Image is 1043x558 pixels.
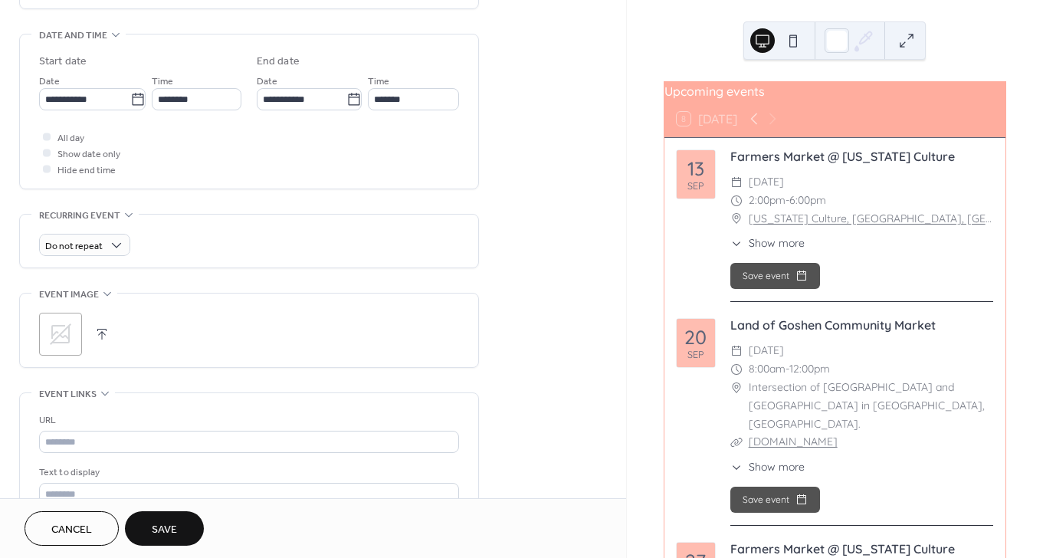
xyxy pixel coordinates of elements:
[368,74,389,90] span: Time
[39,313,82,356] div: ;
[730,540,993,558] div: Farmers Market @ [US_STATE] Culture
[730,379,743,397] div: ​
[51,522,92,538] span: Cancel
[730,210,743,228] div: ​
[687,350,704,359] div: Sep
[730,342,743,360] div: ​
[730,235,805,251] button: ​Show more
[789,192,826,210] span: 6:00pm
[749,459,805,475] span: Show more
[730,192,743,210] div: ​
[749,379,993,433] span: Intersection of [GEOGRAPHIC_DATA] and [GEOGRAPHIC_DATA] in [GEOGRAPHIC_DATA], [GEOGRAPHIC_DATA].
[749,173,784,192] span: [DATE]
[684,327,707,346] div: 20
[39,54,87,70] div: Start date
[39,28,107,44] span: Date and time
[749,192,786,210] span: 2:00pm
[786,360,789,379] span: -
[57,162,116,179] span: Hide end time
[730,433,743,451] div: ​
[749,342,784,360] span: [DATE]
[730,360,743,379] div: ​
[152,522,177,538] span: Save
[25,511,119,546] button: Cancel
[39,287,99,303] span: Event image
[39,386,97,402] span: Event links
[786,192,789,210] span: -
[257,74,277,90] span: Date
[45,238,103,255] span: Do not repeat
[39,74,60,90] span: Date
[39,464,456,481] div: Text to display
[57,130,84,146] span: All day
[730,459,743,475] div: ​
[664,82,1005,100] div: Upcoming events
[257,54,300,70] div: End date
[730,317,936,333] a: Land of Goshen Community Market
[687,159,704,178] div: 13
[749,435,838,448] a: [DOMAIN_NAME]
[730,173,743,192] div: ​
[730,487,820,513] button: Save event
[39,412,456,428] div: URL
[125,511,204,546] button: Save
[749,235,805,251] span: Show more
[730,459,805,475] button: ​Show more
[749,360,786,379] span: 8:00am
[789,360,830,379] span: 12:00pm
[730,147,993,166] div: Farmers Market @ [US_STATE] Culture
[39,208,120,224] span: Recurring event
[57,146,120,162] span: Show date only
[152,74,173,90] span: Time
[730,235,743,251] div: ​
[749,210,993,228] a: [US_STATE] Culture, [GEOGRAPHIC_DATA], [GEOGRAPHIC_DATA]
[687,181,704,191] div: Sep
[730,263,820,289] button: Save event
